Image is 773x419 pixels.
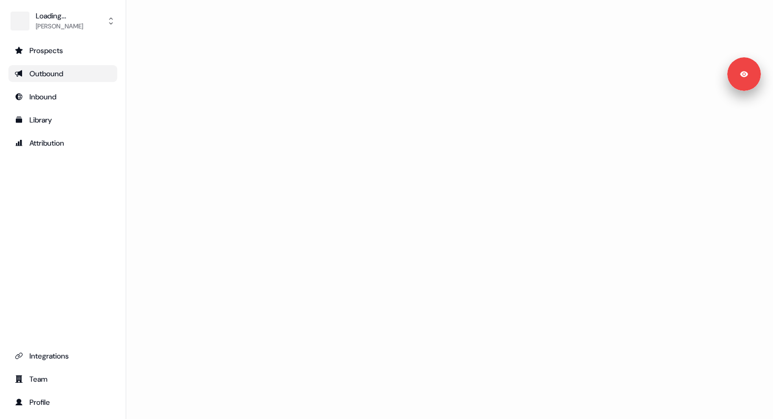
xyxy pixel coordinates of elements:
div: Integrations [15,351,111,361]
a: Go to Inbound [8,88,117,105]
div: Outbound [15,68,111,79]
a: Go to templates [8,111,117,128]
a: Go to profile [8,394,117,411]
div: Inbound [15,91,111,102]
button: Loading...[PERSON_NAME] [8,8,117,34]
div: [PERSON_NAME] [36,21,83,32]
a: Go to team [8,371,117,387]
div: Library [15,115,111,125]
div: Prospects [15,45,111,56]
div: Team [15,374,111,384]
a: Go to outbound experience [8,65,117,82]
a: Go to integrations [8,348,117,364]
a: Go to prospects [8,42,117,59]
a: Go to attribution [8,135,117,151]
div: Loading... [36,11,83,21]
div: Attribution [15,138,111,148]
div: Profile [15,397,111,407]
